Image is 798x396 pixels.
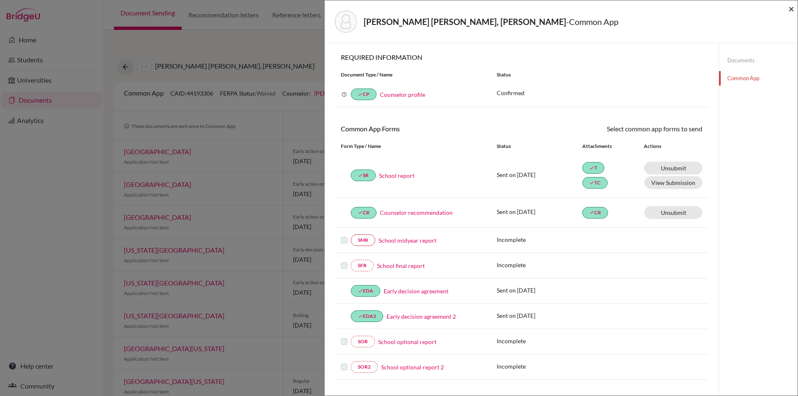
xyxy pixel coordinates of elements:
p: Sent on [DATE] [497,311,582,320]
p: Sent on [DATE] [497,170,582,179]
i: done [589,210,594,215]
a: Early decision agreement 2 [387,312,456,321]
p: Sent on [DATE] [497,286,582,295]
a: Counselor profile [380,91,425,98]
p: Incomplete [497,261,582,269]
a: Counselor recommendation [380,208,453,217]
p: Sent on [DATE] [497,207,582,216]
a: doneSR [351,170,376,181]
a: doneCP [351,89,377,100]
a: doneEDA2 [351,310,383,322]
a: SFR [351,260,374,271]
h6: REQUIRED INFORMATION [335,53,709,61]
span: × [788,2,794,15]
p: Incomplete [497,337,582,345]
span: - Common App [566,17,618,27]
i: done [589,180,594,185]
button: Close [788,4,794,14]
a: doneCR [582,207,608,219]
a: SOR2 [351,361,378,373]
i: done [358,92,363,97]
div: Form Type / Name [335,143,490,150]
a: Early decision agreement [384,287,448,295]
div: Attachments [582,143,634,150]
i: done [589,165,594,170]
div: Status [497,143,582,150]
p: Incomplete [497,362,582,371]
a: Unsubmit [644,206,702,219]
a: SOR [351,336,375,347]
i: done [358,314,363,319]
h6: Common App Forms [335,125,522,133]
a: doneCR [351,207,377,219]
i: done [358,288,363,293]
p: Confirmed [497,89,702,97]
p: Incomplete [497,235,582,244]
strong: [PERSON_NAME] [PERSON_NAME], [PERSON_NAME] [364,17,566,27]
div: Select common app forms to send [522,124,709,134]
a: School optional report [378,337,436,346]
a: Documents [719,53,798,68]
i: done [358,210,363,215]
a: School report [379,171,414,180]
a: School final report [377,261,425,270]
a: Unsubmit [644,162,702,175]
button: View Submission [644,176,702,189]
div: Document Type / Name [335,71,490,79]
a: School midyear report [379,236,436,245]
div: Status [490,71,709,79]
i: done [358,173,363,178]
div: Actions [634,143,685,150]
a: doneT [582,162,604,174]
a: doneEDA [351,285,380,297]
a: SMR [351,234,375,246]
a: doneTC [582,177,608,189]
a: School optional report 2 [381,363,444,371]
a: Common App [719,71,798,86]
